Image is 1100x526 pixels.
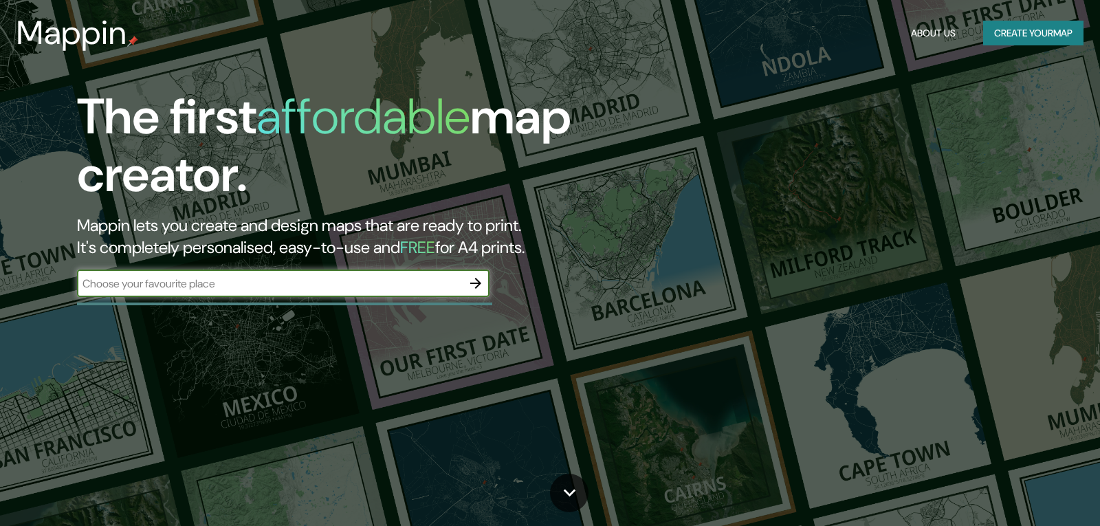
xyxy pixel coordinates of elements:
button: About Us [905,21,961,46]
h2: Mappin lets you create and design maps that are ready to print. It's completely personalised, eas... [77,215,627,259]
h5: FREE [400,237,435,258]
h3: Mappin [16,14,127,52]
img: mappin-pin [127,36,138,47]
h1: The first map creator. [77,88,627,215]
button: Create yourmap [983,21,1083,46]
input: Choose your favourite place [77,276,462,292]
h1: affordable [256,85,470,149]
